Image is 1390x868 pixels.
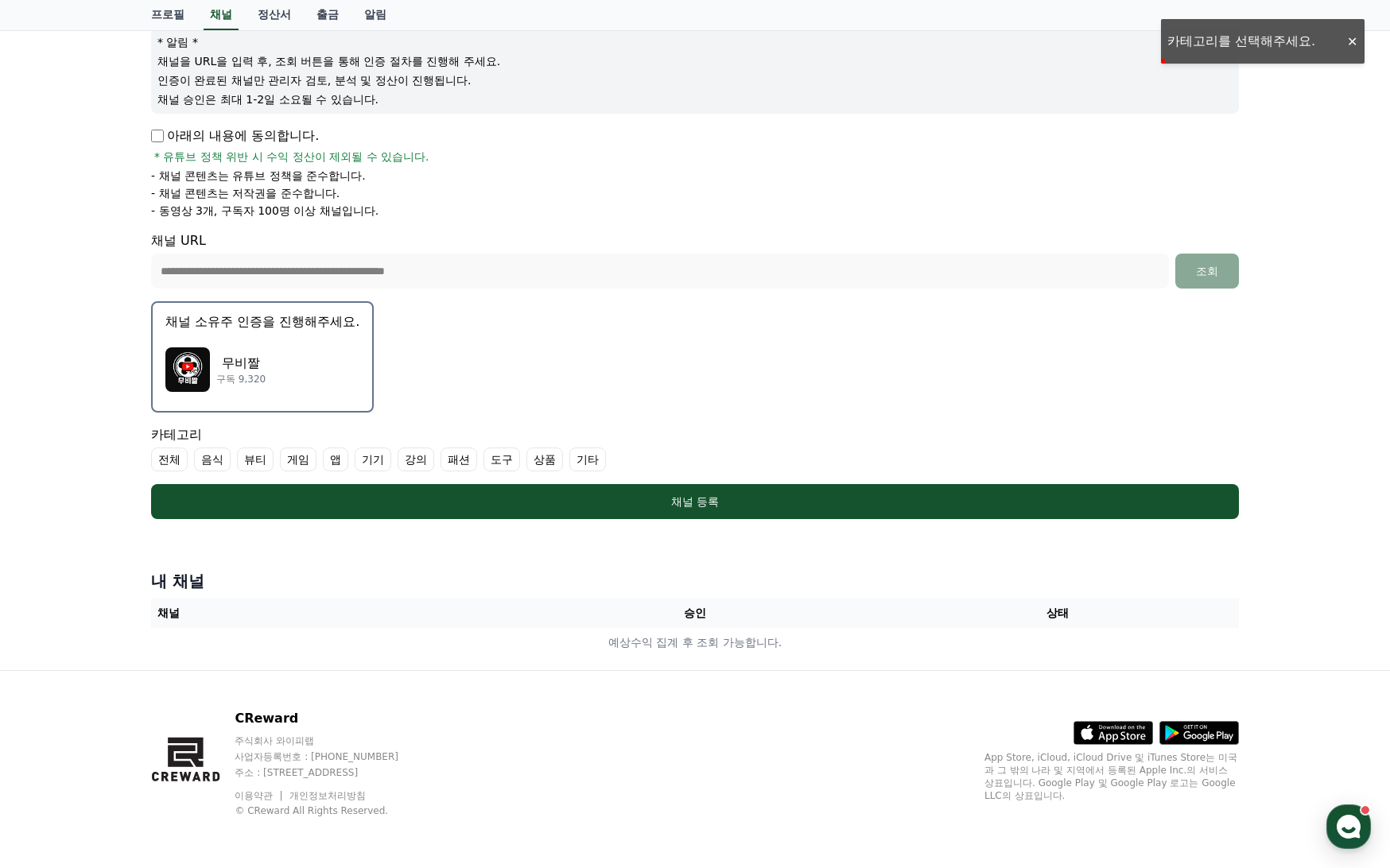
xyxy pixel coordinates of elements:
p: 무비짤 [216,354,266,373]
a: 개인정보처리방침 [289,790,366,801]
label: 전체 [151,448,188,471]
img: 무비짤 [165,347,210,392]
p: 채널을 URL을 입력 후, 조회 버튼을 통해 인증 절차를 진행해 주세요. [157,53,1233,69]
div: 조회 [1182,263,1233,279]
p: 구독 9,320 [216,373,266,386]
div: 카테고리 [151,425,1239,471]
a: 설정 [205,504,305,544]
th: 승인 [514,599,876,628]
h4: 내 채널 [151,570,1239,592]
p: 사업자등록번호 : [PHONE_NUMBER] [235,750,429,763]
label: 기타 [569,448,606,471]
span: * 유튜브 정책 위반 시 수익 정산이 제외될 수 있습니다. [154,149,429,165]
div: 채널 URL [151,231,1239,289]
div: 채널 등록 [183,494,1207,510]
th: 상태 [876,599,1239,628]
button: 조회 [1175,254,1239,289]
span: 대화 [146,529,165,541]
p: 아래의 내용에 동의합니다. [151,126,319,145]
label: 강의 [398,448,434,471]
p: © CReward All Rights Reserved. [235,804,429,817]
label: 게임 [280,448,316,471]
td: 예상수익 집계 후 조회 가능합니다. [151,628,1239,657]
button: 채널 등록 [151,484,1239,519]
label: 패션 [441,448,477,471]
a: 이용약관 [235,790,285,801]
p: CReward [235,709,429,728]
p: - 동영상 3개, 구독자 100명 이상 채널입니다. [151,203,379,219]
p: 채널 소유주 인증을 진행해주세요. [165,312,359,331]
label: 기기 [355,448,391,471]
label: 뷰티 [237,448,274,471]
label: 상품 [526,448,563,471]
p: 인증이 완료된 채널만 관리자 검토, 분석 및 정산이 진행됩니다. [157,72,1233,88]
label: 음식 [194,448,231,471]
p: - 채널 콘텐츠는 저작권을 준수합니다. [151,185,340,201]
th: 채널 [151,599,514,628]
a: 대화 [105,504,205,544]
button: 채널 소유주 인증을 진행해주세요. 무비짤 무비짤 구독 9,320 [151,301,374,413]
p: 주식회사 와이피랩 [235,734,429,747]
span: 홈 [50,528,60,541]
label: 도구 [483,448,520,471]
p: App Store, iCloud, iCloud Drive 및 iTunes Store는 미국과 그 밖의 나라 및 지역에서 등록된 Apple Inc.의 서비스 상표입니다. Goo... [984,751,1239,802]
span: 설정 [246,528,265,541]
p: 채널 승인은 최대 1-2일 소요될 수 있습니다. [157,91,1233,107]
p: 주소 : [STREET_ADDRESS] [235,766,429,779]
p: - 채널 콘텐츠는 유튜브 정책을 준수합니다. [151,168,366,184]
label: 앱 [323,448,348,471]
a: 홈 [5,504,105,544]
